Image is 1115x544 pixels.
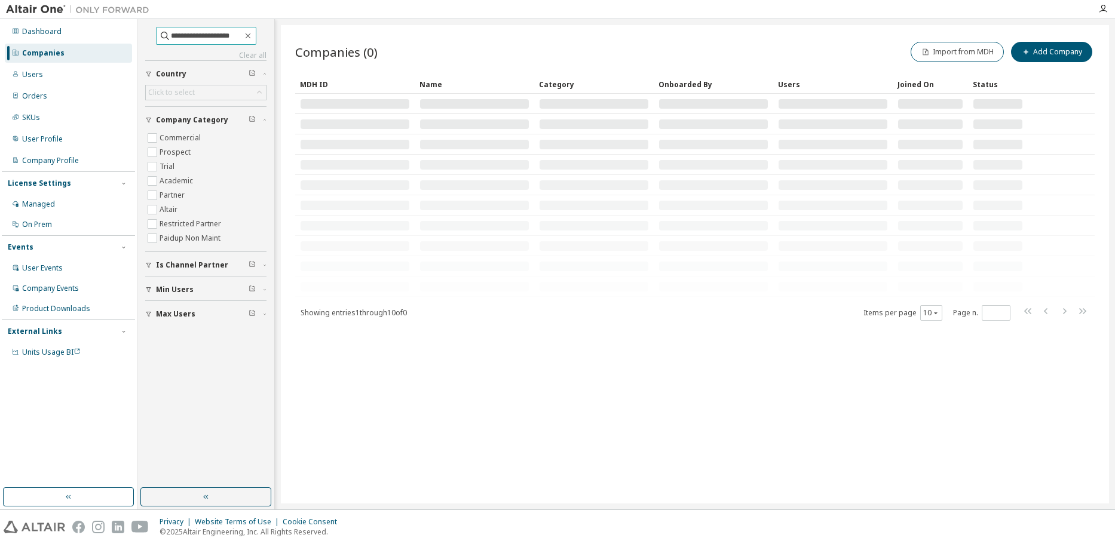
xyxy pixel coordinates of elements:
[22,48,65,58] div: Companies
[160,527,344,537] p: © 2025 Altair Engineering, Inc. All Rights Reserved.
[160,231,223,245] label: Paidup Non Maint
[145,301,267,327] button: Max Users
[146,85,266,100] div: Click to select
[160,517,195,527] div: Privacy
[22,27,62,36] div: Dashboard
[145,252,267,278] button: Is Channel Partner
[22,113,40,122] div: SKUs
[160,188,187,202] label: Partner
[539,75,649,94] div: Category
[112,521,124,533] img: linkedin.svg
[22,134,63,144] div: User Profile
[156,69,186,79] span: Country
[22,91,47,101] div: Orders
[145,61,267,87] button: Country
[911,42,1004,62] button: Import from MDH
[863,305,942,321] span: Items per page
[156,260,228,270] span: Is Channel Partner
[923,308,939,318] button: 10
[22,284,79,293] div: Company Events
[22,220,52,229] div: On Prem
[249,285,256,294] span: Clear filter
[22,70,43,79] div: Users
[295,44,378,60] span: Companies (0)
[249,309,256,319] span: Clear filter
[419,75,529,94] div: Name
[22,199,55,209] div: Managed
[6,4,155,16] img: Altair One
[1011,42,1092,62] button: Add Company
[145,51,267,60] a: Clear all
[160,217,223,231] label: Restricted Partner
[160,174,195,188] label: Academic
[249,115,256,125] span: Clear filter
[973,75,1023,94] div: Status
[148,88,195,97] div: Click to select
[131,521,149,533] img: youtube.svg
[195,517,283,527] div: Website Terms of Use
[249,69,256,79] span: Clear filter
[8,242,33,252] div: Events
[160,202,180,217] label: Altair
[22,156,79,165] div: Company Profile
[92,521,105,533] img: instagram.svg
[300,75,410,94] div: MDH ID
[160,159,177,174] label: Trial
[145,276,267,303] button: Min Users
[778,75,888,94] div: Users
[301,308,407,318] span: Showing entries 1 through 10 of 0
[145,107,267,133] button: Company Category
[22,304,90,314] div: Product Downloads
[897,75,963,94] div: Joined On
[283,517,344,527] div: Cookie Consent
[22,347,81,357] span: Units Usage BI
[156,285,194,294] span: Min Users
[156,309,195,319] span: Max Users
[160,131,203,145] label: Commercial
[658,75,768,94] div: Onboarded By
[953,305,1010,321] span: Page n.
[8,327,62,336] div: External Links
[156,115,228,125] span: Company Category
[72,521,85,533] img: facebook.svg
[160,145,193,159] label: Prospect
[22,263,63,273] div: User Events
[249,260,256,270] span: Clear filter
[8,179,71,188] div: License Settings
[4,521,65,533] img: altair_logo.svg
